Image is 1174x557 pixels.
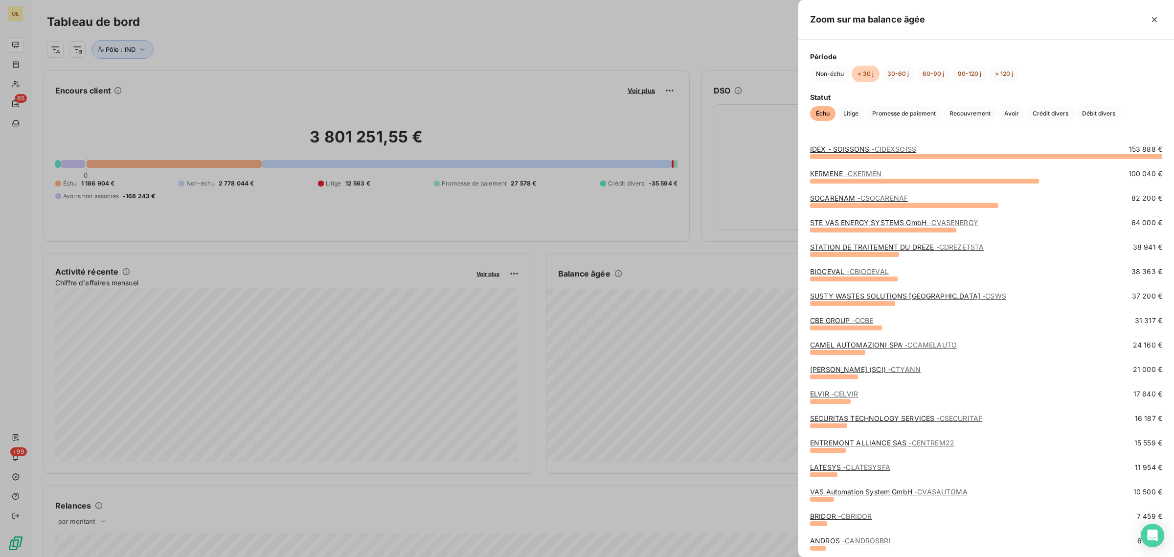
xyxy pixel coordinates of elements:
span: - CSWS [982,292,1006,300]
span: 153 888 € [1129,144,1162,154]
span: - CBIOCEVAL [846,267,889,276]
span: - CSECURITAF [937,414,983,422]
button: Débit divers [1076,106,1121,121]
div: Open Intercom Messenger [1141,524,1164,547]
button: Litige [837,106,864,121]
button: > 120 j [989,66,1019,82]
span: - CVASENERGY [928,218,978,227]
span: 100 040 € [1129,169,1162,179]
span: - CDREZETSTA [936,243,984,251]
span: 37 200 € [1132,291,1162,301]
a: IDEX - SOISSONS [810,145,916,153]
a: SOCARENAM [810,194,908,202]
span: - CCBE [852,316,874,325]
span: Statut [810,92,1162,102]
a: ELVIR [810,390,858,398]
a: [PERSON_NAME] (SCI) [810,365,921,373]
a: STE VAS ENERGY SYSTEMS GmbH [810,218,978,227]
a: SECURITAS TECHNOLOGY SERVICES [810,414,982,422]
span: - CKERMEN [845,169,881,178]
span: Période [810,51,1162,62]
span: 64 000 € [1131,218,1162,228]
button: 60-90 j [917,66,950,82]
button: 90-120 j [952,66,987,82]
span: - CLATESYSFA [843,463,890,471]
span: 17 640 € [1133,389,1162,399]
span: - CELVIR [831,390,858,398]
span: 38 363 € [1131,267,1162,277]
button: Crédit divers [1027,106,1074,121]
a: ENTREMONT ALLIANCE SAS [810,439,954,447]
a: BIOCEVAL [810,267,889,276]
button: < 30 j [852,66,880,82]
button: Promesse de paiement [866,106,942,121]
a: KERMENE [810,169,881,178]
a: ANDROS [810,536,891,545]
span: 10 500 € [1133,487,1162,497]
span: 6 931 € [1137,536,1162,546]
span: - CENTREM22 [908,439,954,447]
a: LATESYS [810,463,890,471]
button: Recouvrement [944,106,996,121]
span: 7 459 € [1137,511,1162,521]
span: - CBRIDOR [838,512,872,520]
span: 31 317 € [1135,316,1162,325]
span: 15 559 € [1134,438,1162,448]
span: - CIDEXSOISS [871,145,916,153]
span: 21 000 € [1133,365,1162,374]
span: 11 954 € [1135,463,1162,472]
span: - CANDROSBRI [842,536,891,545]
span: 82 200 € [1131,193,1162,203]
a: SUSTY WASTES SOLUTIONS [GEOGRAPHIC_DATA] [810,292,1006,300]
span: - CCAMELAUTO [904,341,957,349]
button: Avoir [998,106,1025,121]
span: - CTYANN [888,365,921,373]
button: Échu [810,106,835,121]
a: STATION DE TRAITEMENT DU DREZE [810,243,984,251]
button: 30-60 j [881,66,915,82]
a: CAMEL AUTOMAZIONI SPA [810,341,957,349]
button: Non-échu [810,66,850,82]
span: - CSOCARENAF [858,194,908,202]
a: VAS Automation System GmbH [810,487,968,496]
a: BRIDOR [810,512,872,520]
h5: Zoom sur ma balance âgée [810,13,926,26]
span: 38 941 € [1133,242,1162,252]
span: - CVASAUTOMA [914,487,968,496]
span: 16 187 € [1135,414,1162,423]
span: 24 160 € [1133,340,1162,350]
a: CBE GROUP [810,316,873,325]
